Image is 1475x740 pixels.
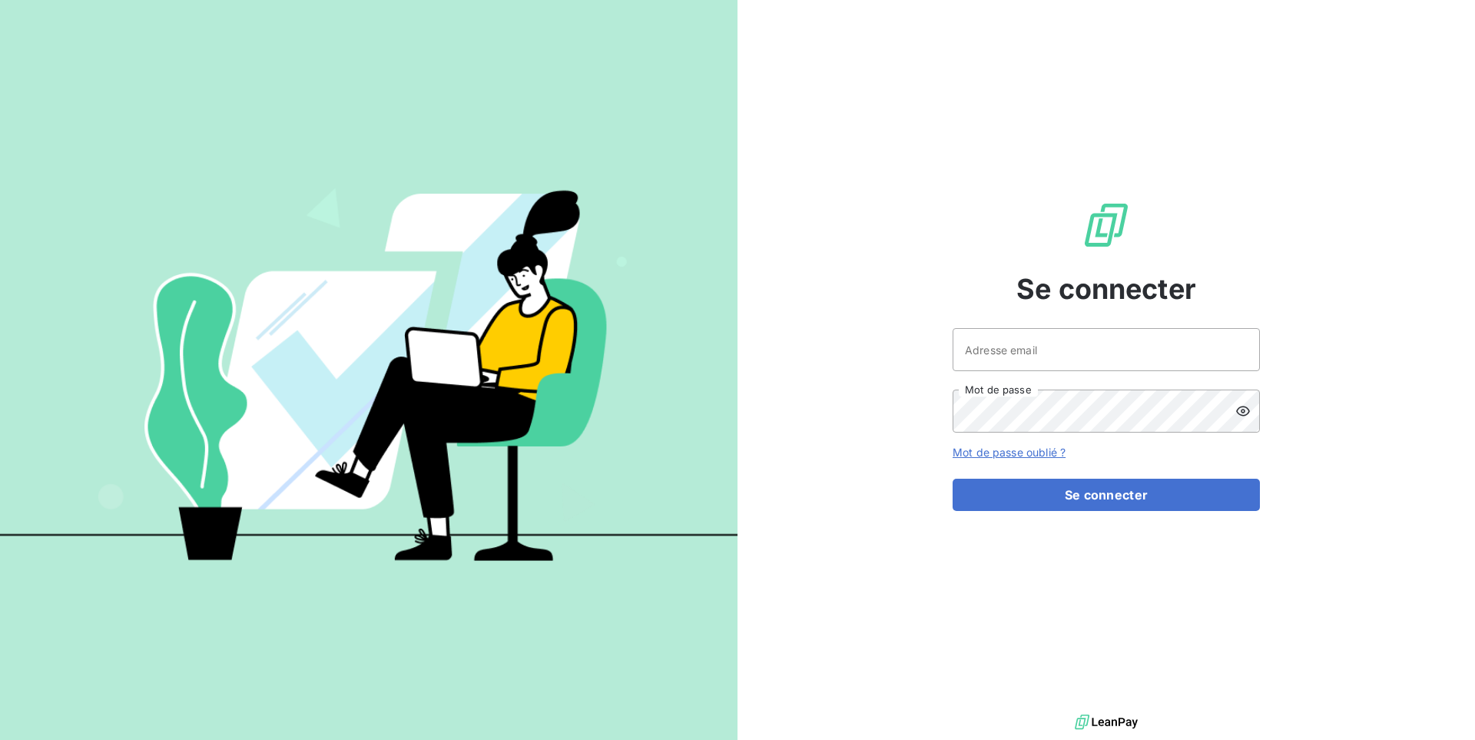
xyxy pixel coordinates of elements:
[1082,201,1131,250] img: Logo LeanPay
[953,479,1260,511] button: Se connecter
[1075,711,1138,734] img: logo
[953,446,1066,459] a: Mot de passe oublié ?
[953,328,1260,371] input: placeholder
[1016,268,1196,310] span: Se connecter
